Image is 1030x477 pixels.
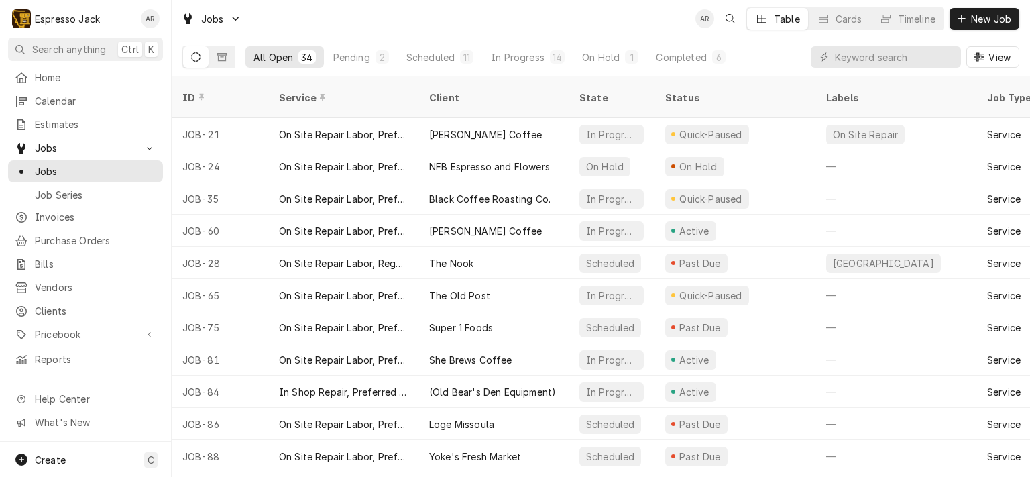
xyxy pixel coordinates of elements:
[677,353,711,367] div: Active
[968,12,1014,26] span: New Job
[656,50,706,64] div: Completed
[279,385,408,399] div: In Shop Repair, Preferred Rate
[172,343,268,376] div: JOB-81
[172,118,268,150] div: JOB-21
[678,127,744,142] div: Quick-Paused
[815,311,976,343] div: —
[8,206,163,228] a: Invoices
[35,12,100,26] div: Espresso Jack
[815,343,976,376] div: —
[491,50,545,64] div: In Progress
[35,94,156,108] span: Calendar
[301,50,312,64] div: 34
[585,449,636,464] div: Scheduled
[406,50,455,64] div: Scheduled
[8,323,163,346] a: Go to Pricebook
[8,90,163,112] a: Calendar
[678,321,723,335] div: Past Due
[8,229,163,252] a: Purchase Orders
[585,417,636,431] div: Scheduled
[8,276,163,299] a: Vendors
[429,417,494,431] div: Loge Missoula
[279,353,408,367] div: On Site Repair Labor, Prefered Rate, Regular Hours
[987,417,1021,431] div: Service
[585,192,638,206] div: In Progress
[678,417,723,431] div: Past Due
[585,385,638,399] div: In Progress
[987,288,1021,303] div: Service
[429,353,512,367] div: She Brews Coffee
[815,215,976,247] div: —
[279,288,408,303] div: On Site Repair Labor, Prefered Rate, Regular Hours
[35,280,156,295] span: Vendors
[35,210,156,224] span: Invoices
[665,91,802,105] div: Status
[35,188,156,202] span: Job Series
[429,224,542,238] div: [PERSON_NAME] Coffee
[279,224,408,238] div: On Site Repair Labor, Prefered Rate, Regular Hours
[987,127,1021,142] div: Service
[8,184,163,206] a: Job Series
[429,160,550,174] div: NFB Espresso and Flowers
[678,449,723,464] div: Past Due
[987,449,1021,464] div: Service
[8,411,163,433] a: Go to What's New
[172,440,268,472] div: JOB-88
[279,321,408,335] div: On Site Repair Labor, Prefered Rate, Regular Hours
[8,38,163,61] button: Search anythingCtrlK
[35,304,156,318] span: Clients
[172,150,268,182] div: JOB-24
[832,127,899,142] div: On Site Repair
[832,256,935,270] div: [GEOGRAPHIC_DATA]
[35,233,156,248] span: Purchase Orders
[987,385,1021,399] div: Service
[35,164,156,178] span: Jobs
[987,321,1021,335] div: Service
[12,9,31,28] div: Espresso Jack's Avatar
[836,12,862,26] div: Cards
[35,392,155,406] span: Help Center
[553,50,562,64] div: 14
[695,9,714,28] div: Allan Ross's Avatar
[966,46,1019,68] button: View
[12,9,31,28] div: E
[279,91,405,105] div: Service
[8,253,163,275] a: Bills
[35,257,156,271] span: Bills
[429,385,556,399] div: (Old Bear's Den Equipment)
[35,70,156,85] span: Home
[695,9,714,28] div: AR
[141,9,160,28] div: AR
[986,50,1013,64] span: View
[720,8,741,30] button: Open search
[463,50,471,64] div: 11
[8,113,163,136] a: Estimates
[35,141,136,155] span: Jobs
[141,9,160,28] div: Allan Ross's Avatar
[32,42,106,56] span: Search anything
[8,388,163,410] a: Go to Help Center
[172,408,268,440] div: JOB-86
[429,256,473,270] div: The Nook
[585,353,638,367] div: In Progress
[678,288,744,303] div: Quick-Paused
[579,91,644,105] div: State
[429,127,542,142] div: [PERSON_NAME] Coffee
[429,91,555,105] div: Client
[815,376,976,408] div: —
[279,127,408,142] div: On Site Repair Labor, Prefered Rate, Regular Hours
[121,42,139,56] span: Ctrl
[172,311,268,343] div: JOB-75
[8,66,163,89] a: Home
[987,224,1021,238] div: Service
[585,321,636,335] div: Scheduled
[279,192,408,206] div: On Site Repair Labor, Prefered Rate, Regular Hours
[987,192,1021,206] div: Service
[826,91,966,105] div: Labels
[8,300,163,322] a: Clients
[585,256,636,270] div: Scheduled
[253,50,293,64] div: All Open
[677,224,711,238] div: Active
[585,127,638,142] div: In Progress
[582,50,620,64] div: On Hold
